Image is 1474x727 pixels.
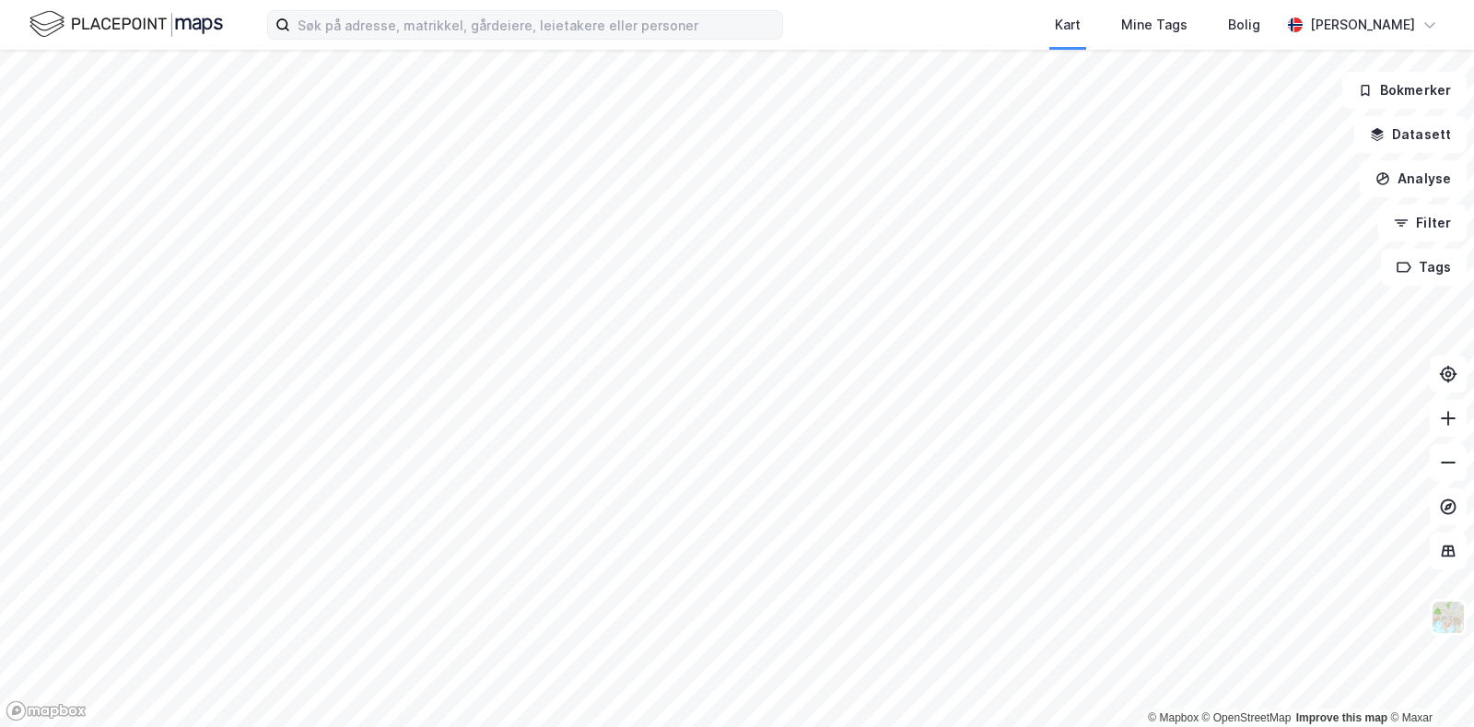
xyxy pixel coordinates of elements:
div: [PERSON_NAME] [1310,14,1415,36]
img: logo.f888ab2527a4732fd821a326f86c7f29.svg [29,8,223,41]
input: Søk på adresse, matrikkel, gårdeiere, leietakere eller personer [290,11,782,39]
div: Bolig [1228,14,1260,36]
iframe: Chat Widget [1382,639,1474,727]
div: Mine Tags [1121,14,1187,36]
div: Kart [1055,14,1081,36]
div: Kontrollprogram for chat [1382,639,1474,727]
